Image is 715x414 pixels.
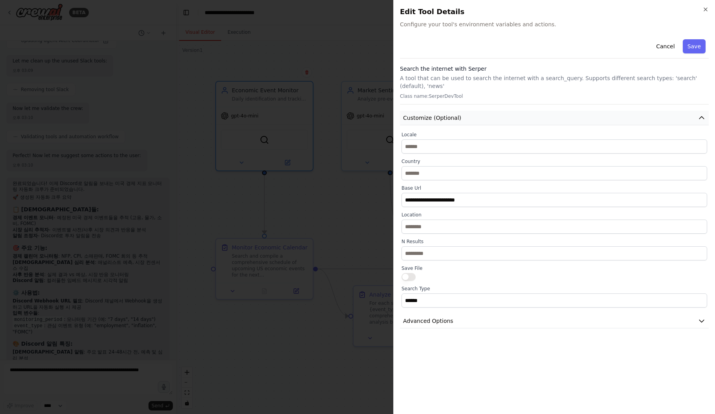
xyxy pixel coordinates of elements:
[400,314,709,328] button: Advanced Options
[401,132,707,138] label: Locale
[401,212,707,218] label: Location
[403,317,453,325] span: Advanced Options
[683,39,706,53] button: Save
[401,286,707,292] label: Search Type
[400,74,709,90] p: A tool that can be used to search the internet with a search_query. Supports different search typ...
[403,114,461,122] span: Customize (Optional)
[400,93,709,99] p: Class name: SerperDevTool
[400,20,709,28] span: Configure your tool's environment variables and actions.
[401,158,707,165] label: Country
[400,65,709,73] h3: Search the internet with Serper
[400,6,709,17] h2: Edit Tool Details
[401,238,707,245] label: N Results
[401,265,707,271] label: Save File
[651,39,679,53] button: Cancel
[401,185,707,191] label: Base Url
[400,111,709,125] button: Customize (Optional)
